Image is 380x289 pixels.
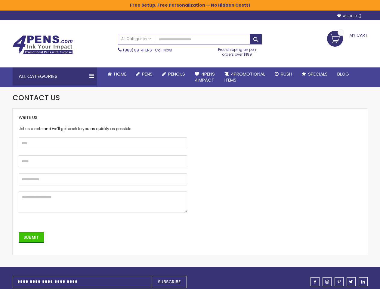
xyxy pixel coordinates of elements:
span: Blog [337,71,349,77]
div: Jot us a note and we’ll get back to you as quickly as possible. [19,126,187,131]
a: Home [103,67,131,81]
a: 4PROMOTIONALITEMS [220,67,270,87]
span: twitter [349,280,353,284]
a: Pens [131,67,157,81]
button: Submit [19,232,44,243]
span: 4PROMOTIONAL ITEMS [224,71,265,83]
a: Pencils [157,67,190,81]
a: Blog [332,67,354,81]
a: 4Pens4impact [190,67,220,87]
span: Pens [142,71,153,77]
div: All Categories [13,67,97,85]
a: twitter [347,277,356,286]
span: linkedin [361,280,365,284]
span: - Call Now! [123,48,172,53]
span: Submit [23,234,39,240]
a: facebook [310,277,320,286]
a: (888) 88-4PENS [123,48,152,53]
span: facebook [314,280,316,284]
a: Wishlist [337,14,361,18]
button: Subscribe [152,276,187,288]
span: instagram [325,280,329,284]
span: Write Us [19,114,37,120]
a: linkedin [359,277,368,286]
span: All Categories [121,36,151,41]
span: Contact Us [13,93,60,103]
img: 4Pens Custom Pens and Promotional Products [13,35,73,54]
div: Free shipping on pen orders over $199 [212,45,262,57]
span: Specials [308,71,328,77]
a: Specials [297,67,332,81]
a: Rush [270,67,297,81]
span: 4Pens 4impact [195,71,215,83]
span: Pencils [168,71,185,77]
span: Rush [281,71,292,77]
a: pinterest [335,277,344,286]
span: pinterest [338,280,341,284]
span: Subscribe [158,279,181,285]
a: instagram [323,277,332,286]
span: Home [114,71,126,77]
a: All Categories [118,34,154,44]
